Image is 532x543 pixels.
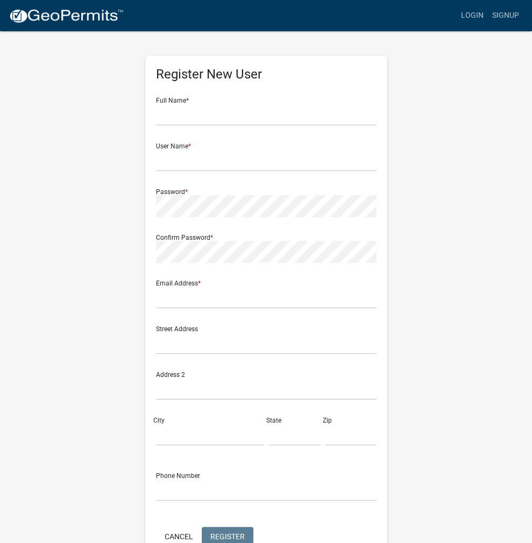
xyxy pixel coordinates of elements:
a: Login [457,5,488,26]
a: Signup [488,5,523,26]
span: Register [210,532,245,540]
h5: Register New User [156,67,377,82]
